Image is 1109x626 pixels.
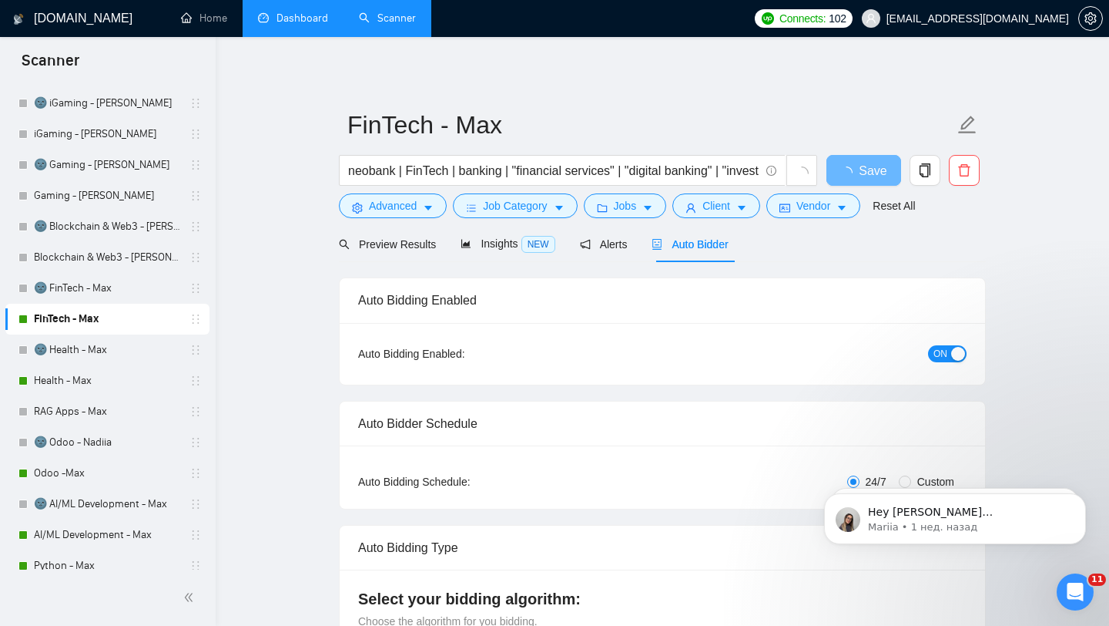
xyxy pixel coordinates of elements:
span: holder [189,344,202,356]
a: 🌚 iGaming - [PERSON_NAME] [34,88,180,119]
span: holder [189,159,202,171]
a: Gaming - [PERSON_NAME] [34,180,180,211]
span: Advanced [369,197,417,214]
button: folderJobscaret-down [584,194,667,218]
a: 🌚 Odoo - Nadiia [34,427,180,458]
span: Scanner [9,49,92,82]
a: 🌚 Health - Max [34,335,180,365]
span: caret-down [423,202,434,214]
span: Vendor [796,197,830,214]
span: caret-down [736,202,747,214]
span: Connects: [779,10,826,27]
button: barsJob Categorycaret-down [453,194,577,218]
a: Blockchain & Web3 - [PERSON_NAME] [34,242,180,273]
a: searchScanner [359,12,416,25]
span: idcard [779,202,790,214]
h4: Select your bidding algorithm: [358,588,967,610]
button: copy [910,155,940,186]
span: search [339,239,350,250]
a: RAG Apps - Max [34,396,180,427]
a: Python - Max [34,550,180,581]
span: ON [933,345,947,362]
span: robot [652,239,662,250]
a: Reset All [873,197,915,214]
span: holder [189,128,202,140]
img: logo [13,7,24,32]
a: 🌚 Gaming - [PERSON_NAME] [34,150,180,180]
iframe: To enrich screen reader interactions, please activate Accessibility in Grammarly extension settings [801,461,1109,569]
span: caret-down [836,202,847,214]
span: folder [597,202,608,214]
span: bars [466,202,477,214]
span: holder [189,436,202,449]
iframe: Intercom live chat [1057,574,1094,611]
span: holder [189,375,202,387]
span: caret-down [554,202,565,214]
span: holder [189,190,202,202]
button: settingAdvancedcaret-down [339,194,447,218]
span: loading [795,167,809,180]
a: FinTech - Max [34,304,180,335]
input: Search Freelance Jobs... [348,161,759,180]
a: 🌚 Blockchain & Web3 - [PERSON_NAME] [34,211,180,242]
a: AI/ML Development - Max [34,520,180,550]
a: 🌚 FinTech - Max [34,273,180,304]
span: copy [910,163,940,177]
button: userClientcaret-down [672,194,760,218]
span: holder [189,282,202,294]
span: holder [189,313,202,325]
a: iGaming - [PERSON_NAME] [34,119,180,150]
button: setting [1078,6,1103,31]
span: user [685,202,696,214]
span: holder [189,560,202,572]
span: setting [352,202,363,214]
button: idcardVendorcaret-down [766,194,860,218]
span: holder [189,498,202,510]
span: 11 [1088,574,1106,586]
input: Scanner name... [347,106,954,144]
div: Auto Bidding Enabled: [358,345,561,362]
span: holder [189,406,202,418]
span: holder [189,529,202,541]
span: notification [580,239,591,250]
a: Health - Max [34,365,180,396]
div: Auto Bidding Schedule: [358,473,561,490]
a: homeHome [181,12,227,25]
a: Odoo -Max [34,458,180,489]
img: upwork-logo.png [762,12,774,25]
span: NEW [521,236,555,253]
span: delete [950,163,979,177]
span: holder [189,467,202,480]
span: edit [957,115,977,135]
span: holder [189,220,202,233]
span: Save [859,161,886,180]
span: Jobs [614,197,637,214]
a: 🌚 AI/ML Development - Max [34,489,180,520]
a: setting [1078,12,1103,25]
div: Auto Bidding Enabled [358,278,967,322]
span: Alerts [580,238,628,251]
span: caret-down [642,202,653,214]
span: Client [702,197,730,214]
span: 102 [829,10,846,27]
a: dashboardDashboard [258,12,328,25]
span: area-chart [461,238,471,249]
button: Save [826,155,901,186]
span: holder [189,251,202,264]
span: Insights [461,237,554,250]
span: holder [189,97,202,109]
div: Auto Bidding Type [358,526,967,570]
span: Job Category [483,197,547,214]
span: double-left [183,590,199,605]
button: delete [949,155,980,186]
span: loading [840,167,859,179]
span: Auto Bidder [652,238,728,251]
span: user [866,13,876,24]
span: Preview Results [339,238,436,251]
span: info-circle [766,166,776,176]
